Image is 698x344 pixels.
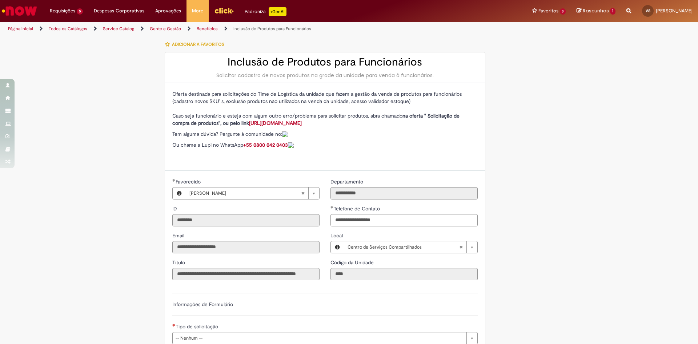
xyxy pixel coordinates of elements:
span: 1 [610,8,615,15]
div: Solicitar cadastro de novos produtos na grade da unidade para venda à funcionários. [172,72,478,79]
label: Somente leitura - Email [172,232,186,239]
label: Somente leitura - ID [172,205,178,212]
p: +GenAi [269,7,286,16]
abbr: Limpar campo Favorecido [297,187,308,199]
span: Somente leitura - Código da Unidade [330,259,375,266]
a: Gente e Gestão [150,26,181,32]
a: Todos os Catálogos [49,26,87,32]
a: Service Catalog [103,26,134,32]
strong: na oferta " Solicitação de compra de produtos", ou pelo link [172,112,460,126]
a: Centro de Serviços CompartilhadosLimpar campo Local [344,241,477,253]
input: Código da Unidade [330,268,478,280]
span: Centro de Serviços Compartilhados [348,241,459,253]
img: sys_attachment.do [288,142,294,148]
div: Padroniza [245,7,286,16]
a: Inclusão de Produtos para Funcionários [233,26,311,32]
p: Ou chame a Lupi no WhatsApp [172,141,478,149]
img: sys_attachment.do [282,131,288,137]
a: Página inicial [8,26,33,32]
abbr: Limpar campo Local [456,241,466,253]
span: Requisições [50,7,75,15]
label: Informações de Formulário [172,301,233,308]
span: More [192,7,203,15]
button: Local, Visualizar este registro Centro de Serviços Compartilhados [331,241,344,253]
span: 3 [560,8,566,15]
input: Título [172,268,320,280]
a: Rascunhos [577,8,615,15]
span: Necessários - Favorecido [176,178,202,185]
span: Obrigatório Preenchido [172,179,176,182]
button: Favorecido, Visualizar este registro Vitor Henrique Santos Da Silva [173,187,186,199]
span: Tipo de solicitação [176,323,220,330]
p: Tem alguma dúvida? Pergunte à comunidade no: [172,130,478,138]
a: +55 0800 042 0403 [243,142,294,148]
a: Colabora [282,131,288,137]
input: Departamento [330,187,478,199]
span: Local [330,232,344,239]
button: Adicionar a Favoritos [165,37,228,52]
span: 5 [77,8,83,15]
span: VS [646,8,650,13]
span: Aprovações [155,7,181,15]
h2: Inclusão de Produtos para Funcionários [172,56,478,68]
span: Adicionar a Favoritos [172,41,224,47]
span: [PERSON_NAME] [189,187,301,199]
span: Somente leitura - Título [172,259,186,266]
a: [PERSON_NAME]Limpar campo Favorecido [186,187,319,199]
a: [URL][DOMAIN_NAME] [249,120,302,126]
input: Telefone de Contato [330,214,478,226]
img: ServiceNow [1,4,38,18]
span: Favoritos [538,7,558,15]
img: click_logo_yellow_360x200.png [214,5,234,16]
label: Somente leitura - Departamento [330,178,365,185]
span: Despesas Corporativas [94,7,144,15]
span: Obrigatório Preenchido [330,206,334,209]
input: Email [172,241,320,253]
label: Somente leitura - Código da Unidade [330,259,375,266]
span: Rascunhos [583,7,609,14]
span: [PERSON_NAME] [656,8,693,14]
span: Telefone de Contato [334,205,381,212]
span: Necessários [172,324,176,327]
a: Benefícios [197,26,218,32]
label: Somente leitura - Título [172,259,186,266]
ul: Trilhas de página [5,22,460,36]
input: ID [172,214,320,226]
p: Oferta destinada para solicitações do Time de Logística da unidade que fazem a gestão da venda de... [172,90,478,127]
span: -- Nenhum -- [176,332,463,344]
